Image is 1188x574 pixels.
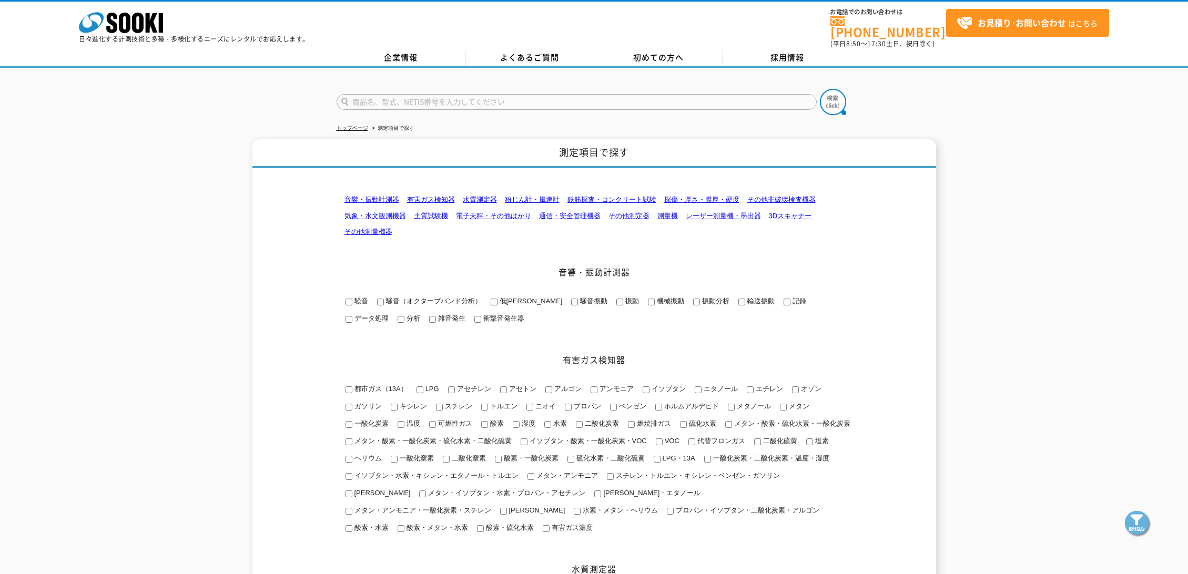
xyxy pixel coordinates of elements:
[491,299,497,305] input: 低[PERSON_NAME]
[623,297,639,305] span: 振動
[957,15,1098,31] span: はこちら
[565,404,572,411] input: プロパン
[790,297,806,305] span: 記録
[484,524,534,531] span: 酸素・硫化水素
[520,419,535,427] span: 湿度
[507,385,536,393] span: アセトン
[657,212,678,220] a: 測量機
[643,386,649,393] input: イソブタン
[474,316,481,323] input: 衝撃音発生器
[534,471,598,479] span: メタン・アンモニア
[436,419,472,427] span: 可燃性ガス
[527,473,534,480] input: メタン・アンモニア
[761,437,797,445] span: 二酸化硫黄
[846,39,861,48] span: 8:50
[635,419,671,427] span: 燃焼排ガス
[463,196,497,203] a: 水質測定器
[543,525,550,532] input: 有害ガス濃度
[946,9,1109,37] a: お見積り･お問い合わせはこちら
[398,421,404,428] input: 温度
[352,297,368,305] span: 騒音
[674,506,819,514] span: プロパン・イソブタン・二酸化炭素・アルゴン
[352,471,519,479] span: イソブタン・水素・キシレン・エタノール・トルエン
[352,314,389,322] span: データ処理
[792,386,799,393] input: オゾン
[616,299,623,305] input: 振動
[398,316,404,323] input: 分析
[655,404,662,411] input: ホルムアルデヒド
[417,386,423,393] input: LPG
[346,404,352,411] input: ガソリン
[481,314,524,322] span: 衝撃音発生器
[500,386,507,393] input: アセトン
[377,299,384,305] input: 騒音（オクターブバンド分析）
[747,196,816,203] a: その他非破壊検査機器
[346,490,352,497] input: [PERSON_NAME]
[513,421,520,428] input: 湿度
[700,297,729,305] span: 振動分析
[747,386,754,393] input: エチレン
[633,52,684,63] span: 初めての方へ
[337,50,465,66] a: 企業情報
[754,385,783,393] span: エチレン
[481,404,488,411] input: トルエン
[680,421,687,428] input: 硫化水素
[594,490,601,497] input: [PERSON_NAME]・エタノール
[436,314,465,322] span: 雑音発生
[784,299,790,305] input: 記録
[654,456,661,463] input: LPG・13A
[398,454,434,462] span: 一酸化窒素
[567,456,574,463] input: 硫化水素・二酸化硫黄
[404,314,420,322] span: 分析
[830,16,946,38] a: [PHONE_NUMBER]
[407,196,455,203] a: 有害ガス検知器
[507,506,565,514] span: [PERSON_NAME]
[346,421,352,428] input: 一酸化炭素
[337,266,852,278] h2: 音響・振動計測器
[404,419,420,427] span: 温度
[704,456,711,463] input: 一酸化炭素・二酸化炭素・温度・湿度
[344,196,399,203] a: 音響・振動計測器
[495,456,502,463] input: 酸素・一酸化炭素
[488,402,517,410] span: トルエン
[830,9,946,15] span: お電話でのお問い合わせは
[867,39,886,48] span: 17:30
[799,385,821,393] span: オゾン
[608,212,649,220] a: その他測定器
[688,438,695,445] input: 代替フロンガス
[628,421,635,428] input: 燃焼排ガス
[352,454,382,462] span: ヘリウム
[526,404,533,411] input: ニオイ
[576,421,583,428] input: 二酸化炭素
[352,489,411,497] span: [PERSON_NAME]
[567,196,656,203] a: 鉄筋探査・コンクリート試験
[830,39,935,48] span: (平日 ～ 土日、祝日除く)
[656,438,663,445] input: VOC
[728,404,735,411] input: メタノール
[465,50,594,66] a: よくあるご質問
[571,299,578,305] input: 騒音振動
[426,489,585,497] span: メタン・イソブタン・水素・プロパン・アセチレン
[346,299,352,305] input: 騒音
[813,437,829,445] span: 塩素
[384,297,482,305] span: 騒音（オクターブバンド分析）
[617,402,646,410] span: ベンゼン
[723,50,852,66] a: 採用情報
[711,454,829,462] span: 一酸化炭素・二酸化炭素・温度・湿度
[597,385,634,393] span: アンモニア
[450,454,486,462] span: 二酸化窒素
[398,525,404,532] input: 酸素・メタン・水素
[664,196,739,203] a: 探傷・厚さ・膜厚・硬度
[738,299,745,305] input: 輸送振動
[663,437,679,445] span: VOC
[344,212,406,220] a: 気象・水文観測機器
[1125,511,1151,537] img: btn_search_fixed.png
[370,123,414,134] li: 測定項目で探す
[346,473,352,480] input: イソブタン・水素・キシレン・エタノール・トルエン
[820,89,846,115] img: btn_search.png
[346,456,352,463] input: ヘリウム
[551,419,567,427] span: 水素
[344,228,392,235] a: その他測量機器
[527,437,647,445] span: イソブタン・酸素・一酸化炭素・VOC
[591,386,597,393] input: アンモニア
